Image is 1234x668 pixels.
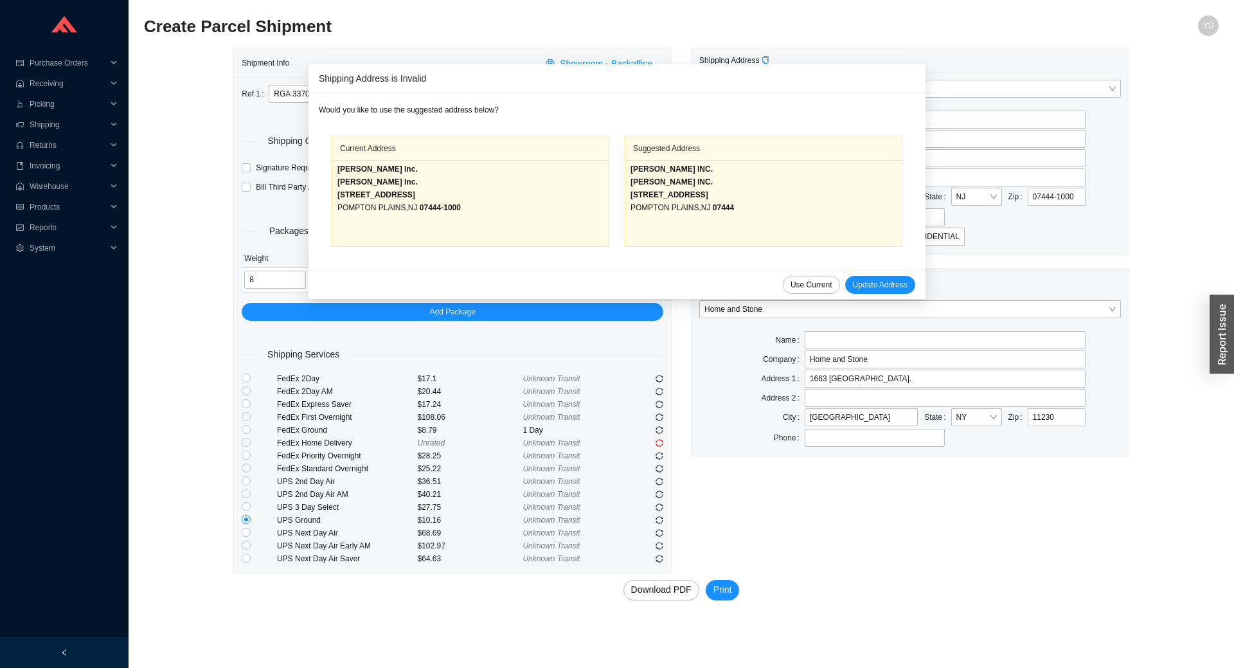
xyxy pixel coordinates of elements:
[523,503,580,512] span: Unknown Transit
[706,580,740,600] button: Print
[337,176,604,188] div: [PERSON_NAME] Inc.
[420,203,461,212] span: 07444-1000
[546,59,557,69] span: printer
[277,398,418,411] div: FedEx Express Saver
[418,552,523,565] div: $64.63
[956,409,997,426] span: NY
[337,188,604,201] div: [STREET_ADDRESS]
[337,201,604,214] div: ,
[523,387,580,396] span: Unknown Transit
[656,529,663,537] span: sync
[523,516,580,525] span: Unknown Transit
[30,238,107,258] span: System
[30,197,107,217] span: Products
[277,488,418,501] div: UPS 2nd Day Air AM
[418,462,523,475] div: $25.22
[656,388,663,395] span: sync
[277,475,418,488] div: UPS 2nd Day Air
[704,301,1116,318] span: Home and Stone
[762,389,805,407] label: Address 2
[340,136,601,160] div: Current Address
[277,437,418,449] div: FedEx Home Delivery
[277,411,418,424] div: FedEx First Overnight
[30,217,107,238] span: Reports
[523,374,580,383] span: Unknown Transit
[763,350,805,368] label: Company
[630,201,897,214] div: ,
[523,424,628,437] div: 1 Day
[656,542,663,550] span: sync
[630,176,897,188] div: [PERSON_NAME] INC.
[277,449,418,462] div: FedEx Priority Overnight
[15,203,24,211] span: read
[277,514,418,527] div: UPS Ground
[251,181,341,194] span: Bill Third Party Account
[853,278,908,291] span: Update Address
[408,203,418,212] span: NJ
[337,203,406,212] span: POMPTON PLAINS
[30,73,107,94] span: Receiving
[523,464,580,473] span: Unknown Transit
[242,249,308,268] th: Weight
[656,426,663,434] span: sync
[783,276,840,294] button: Use Current
[144,15,950,38] h2: Create Parcel Shipment
[656,401,663,408] span: sync
[656,465,663,473] span: sync
[242,51,538,75] div: Shipment Info
[277,385,418,398] div: FedEx 2Day AM
[418,488,523,501] div: $40.21
[656,491,663,498] span: sync
[277,552,418,565] div: UPS Next Day Air Saver
[783,408,805,426] label: City
[429,305,475,318] span: Add Package
[418,475,523,488] div: $36.51
[623,580,699,600] button: Download PDF
[924,188,951,206] label: State
[418,449,523,462] div: $28.25
[260,224,317,239] span: Packages
[909,232,960,241] span: RESIDENTIAL
[15,141,24,149] span: customer-service
[791,278,832,291] span: Use Current
[277,501,418,514] div: UPS 3 Day Select
[924,408,951,426] label: State
[774,429,805,447] label: Phone
[713,203,734,212] span: 07444
[30,53,107,73] span: Purchase Orders
[762,56,769,64] span: copy
[15,162,24,170] span: book
[523,554,580,563] span: Unknown Transit
[258,347,348,362] span: Shipping Services
[418,527,523,539] div: $68.69
[633,136,894,160] div: Suggested Address
[418,514,523,527] div: $10.16
[15,59,24,67] span: credit-card
[762,370,805,388] label: Address 1
[418,372,523,385] div: $17.1
[956,188,997,205] span: NJ
[631,582,692,597] span: Download PDF
[630,163,897,176] div: [PERSON_NAME] INC.
[30,94,107,114] span: Picking
[523,451,580,460] span: Unknown Transit
[701,203,711,212] span: NJ
[30,135,107,156] span: Returns
[60,649,68,656] span: left
[15,224,24,231] span: fund
[277,424,418,437] div: FedEx Ground
[630,188,897,201] div: [STREET_ADDRESS]
[845,276,915,294] button: Update Address
[630,203,699,212] span: POMPTON PLAINS
[538,54,663,72] button: printerShowroom - Backoffice
[418,539,523,552] div: $102.97
[251,161,327,174] span: Signature Required
[1008,188,1028,206] label: Zip
[656,439,663,447] span: sync
[523,413,580,422] span: Unknown Transit
[418,424,523,437] div: $8.79
[242,303,663,321] button: Add Package
[258,134,345,149] span: Shipping Options
[337,163,604,176] div: [PERSON_NAME] Inc.
[656,413,663,421] span: sync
